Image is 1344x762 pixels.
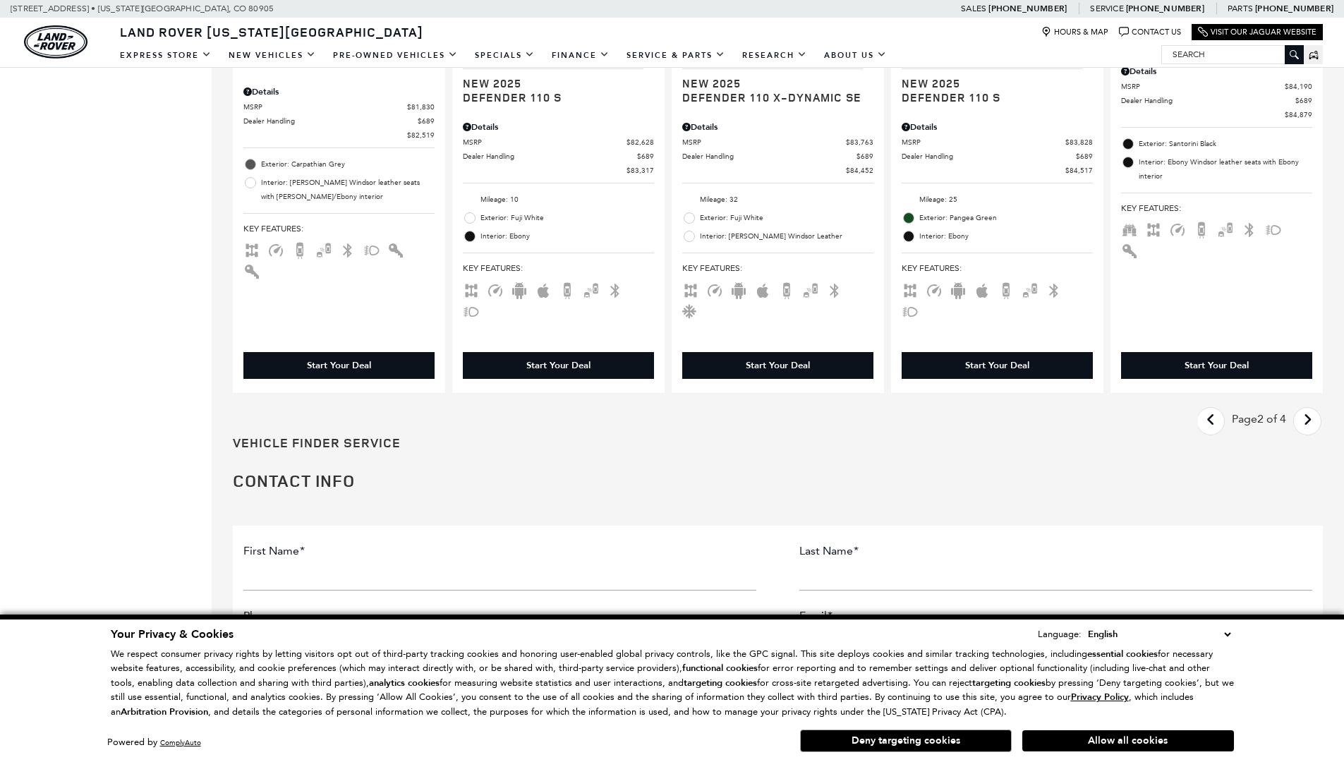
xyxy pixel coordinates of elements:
span: Bluetooth [339,244,356,254]
span: Keyless Entry [243,265,260,275]
li: Mileage: 32 [682,190,873,209]
span: Defender 110 400PS S [243,55,424,69]
li: Mileage: 25 [902,190,1093,209]
span: Adaptive Cruise Control [1169,224,1186,234]
span: Key Features : [463,260,654,276]
div: Page 2 of 4 [1225,407,1293,435]
span: Adaptive Cruise Control [267,244,284,254]
span: New 2025 [463,76,643,90]
span: Key Features : [1121,200,1312,216]
span: Dealer Handling [1121,95,1295,106]
u: Privacy Policy [1071,691,1129,703]
div: Start Your Deal [526,359,591,372]
span: $689 [1295,95,1312,106]
a: Dealer Handling $689 [902,151,1093,162]
span: Dealer Handling [463,151,637,162]
span: Interior: Ebony [480,229,654,243]
span: Bluetooth [607,284,624,294]
span: Interior: [PERSON_NAME] Windsor leather seats with [PERSON_NAME]/Ebony interior [261,176,435,204]
a: In Transit to U.S.New 2025Defender 110 400PS S [243,8,435,69]
span: AWD [1145,224,1162,234]
a: Specials [466,43,543,68]
div: Pricing Details - Defender 130 S 300PS [1121,65,1312,78]
strong: Arbitration Provision [121,706,208,718]
span: Adaptive Cruise Control [487,284,504,294]
span: Interior Accents [1121,245,1138,255]
a: Research [734,43,816,68]
span: Defender 110 X-Dynamic SE [682,90,863,104]
h3: Vehicle Finder Service [233,435,1323,451]
span: Android Auto [950,284,967,294]
span: Bluetooth [1046,284,1063,294]
a: [PHONE_NUMBER] [1255,3,1333,14]
span: MSRP [682,137,846,147]
a: EXPRESS STORE [111,43,220,68]
span: Blind Spot Monitor [583,284,600,294]
span: Key Features : [902,260,1093,276]
span: $689 [856,151,873,162]
span: AWD [902,284,919,294]
a: Pre-Owned Vehicles [325,43,466,68]
span: Your Privacy & Cookies [111,627,234,642]
a: Available at RetailerNew 2025Defender 110 S [902,44,1093,104]
span: $84,517 [1065,165,1093,176]
span: Bluetooth [1241,224,1258,234]
input: Search [1162,46,1303,63]
span: New 2025 [902,76,1082,90]
span: $689 [637,151,654,162]
span: Backup Camera [1193,224,1210,234]
span: $689 [1076,151,1093,162]
a: [STREET_ADDRESS] • [US_STATE][GEOGRAPHIC_DATA], CO 80905 [11,4,274,13]
a: ComplyAuto [160,738,201,747]
span: Android Auto [730,284,747,294]
a: $84,879 [1121,109,1312,120]
span: AWD [463,284,480,294]
a: MSRP $83,763 [682,137,873,147]
span: Apple Car-Play [754,284,771,294]
a: Available at RetailerNew 2025Defender 110 X-Dynamic SE [682,44,873,104]
a: Dealer Handling $689 [1121,95,1312,106]
span: Interior: Ebony [919,229,1093,243]
h2: Contact Info [233,471,1323,490]
span: Blind Spot Monitor [802,284,819,294]
span: $84,879 [1285,109,1312,120]
div: Pricing Details - Defender 110 400PS S [243,85,435,98]
span: New 2025 [682,76,863,90]
span: Defender 110 S [902,90,1082,104]
img: Land Rover [24,25,87,59]
span: Parts [1228,4,1253,13]
select: Language Select [1084,627,1234,642]
div: Start Your Deal [1185,359,1249,372]
span: Exterior: Fuji White [700,211,873,225]
a: Privacy Policy [1071,691,1129,702]
div: Start Your Deal [243,352,435,379]
span: Blind Spot Monitor [315,244,332,254]
strong: functional cookies [682,662,758,675]
label: Email [799,608,833,624]
strong: analytics cookies [369,677,440,689]
span: Adaptive Cruise Control [706,284,723,294]
span: Key Features : [682,260,873,276]
span: Dealer Handling [243,116,418,126]
span: Exterior: Pangea Green [919,211,1093,225]
strong: targeting cookies [684,677,757,689]
span: Backup Camera [291,244,308,254]
div: Language: [1038,629,1082,639]
span: Exterior: Santorini Black [1139,137,1312,151]
span: Dealer Handling [902,151,1076,162]
a: next page [1292,409,1323,433]
span: Adaptive Cruise Control [926,284,943,294]
span: Backup Camera [998,284,1015,294]
span: Fog Lights [363,244,380,254]
div: Pricing Details - Defender 110 S [463,121,654,133]
div: Start Your Deal [463,352,654,379]
span: MSRP [1121,81,1285,92]
a: Hours & Map [1041,27,1108,37]
a: New Vehicles [220,43,325,68]
a: [PHONE_NUMBER] [988,3,1067,14]
a: Dealer Handling $689 [463,151,654,162]
span: Interior: Ebony Windsor leather seats with Ebony interior [1139,155,1312,183]
span: Third Row Seats [1121,224,1138,234]
div: Pricing Details - Defender 110 X-Dynamic SE [682,121,873,133]
a: Finance [543,43,618,68]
